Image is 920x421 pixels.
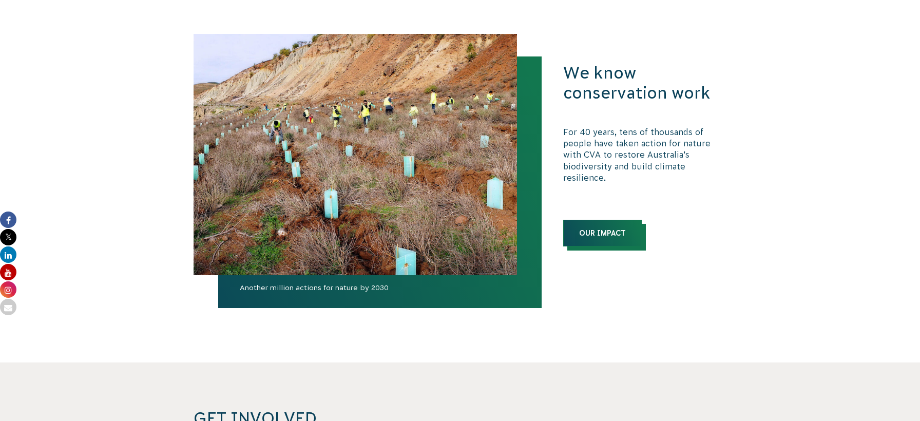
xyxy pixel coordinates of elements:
[563,63,726,103] h3: We know conservation work
[194,34,517,275] img: Another million actions for nature by 2030
[563,126,726,184] p: For 40 years, tens of thousands of people have taken action for nature with CVA to restore Austra...
[563,220,642,246] a: Our Impact
[218,282,542,308] span: Another million actions for nature by 2030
